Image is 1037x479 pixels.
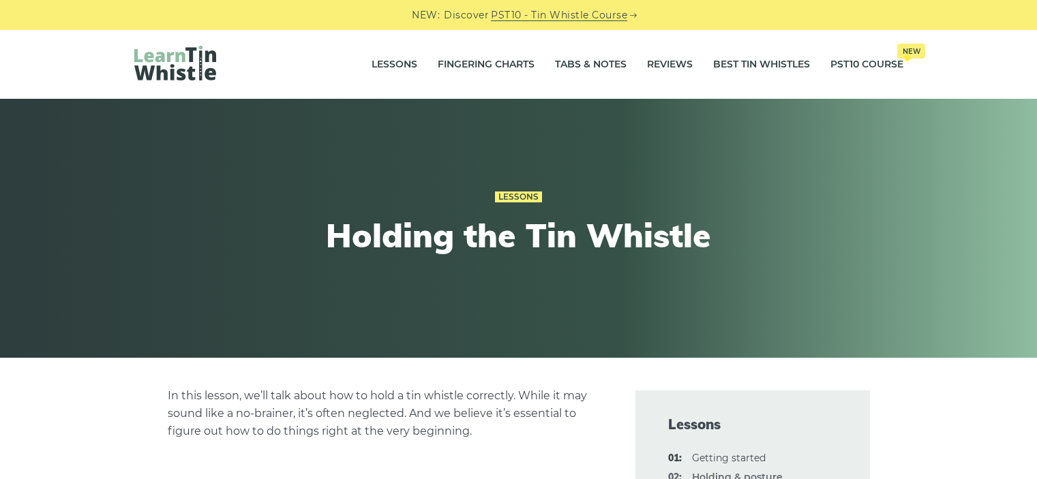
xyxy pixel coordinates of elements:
a: PST10 CourseNew [830,48,903,82]
span: New [897,44,925,59]
span: Lessons [668,415,837,434]
a: Tabs & Notes [555,48,627,82]
a: Reviews [647,48,693,82]
a: Lessons [372,48,417,82]
a: Fingering Charts [438,48,535,82]
span: 01: [668,450,682,467]
a: Best Tin Whistles [713,48,810,82]
h1: Holding the Tin Whistle [268,216,770,256]
a: 01:Getting started [692,452,766,464]
a: Lessons [495,191,542,202]
img: LearnTinWhistle.com [134,46,216,80]
p: In this lesson, we’ll talk about how to hold a tin whistle correctly. While it may sound like a n... [168,387,603,440]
